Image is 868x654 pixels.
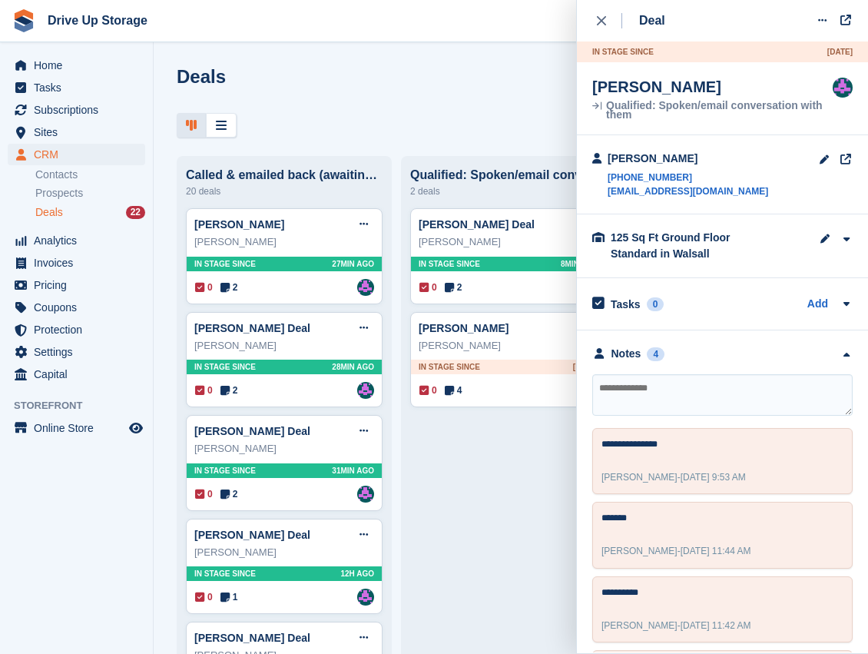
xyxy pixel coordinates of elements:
span: [DATE] 9:53 AM [681,472,746,483]
span: Prospects [35,186,83,201]
span: Online Store [34,417,126,439]
span: 27MIN AGO [332,258,374,270]
a: menu [8,99,145,121]
a: menu [8,230,145,251]
div: Qualified: Spoken/email conversation with them [410,168,607,182]
a: [PERSON_NAME] Deal [419,218,535,231]
div: [PERSON_NAME] [419,234,598,250]
a: Contacts [35,168,145,182]
a: [PHONE_NUMBER] [608,171,768,184]
a: menu [8,319,145,340]
a: menu [8,77,145,98]
div: [PERSON_NAME] [608,151,768,167]
a: Preview store [127,419,145,437]
a: menu [8,341,145,363]
span: [DATE] 11:42 AM [681,620,751,631]
span: Coupons [34,297,126,318]
span: In stage since [419,258,480,270]
a: menu [8,297,145,318]
a: Drive Up Storage [41,8,154,33]
span: [DATE] [573,361,598,373]
img: stora-icon-8386f47178a22dfd0bd8f6a31ec36ba5ce8667c1dd55bd0f319d3a0aa187defe.svg [12,9,35,32]
span: [PERSON_NAME] [601,546,678,556]
span: Pricing [34,274,126,296]
span: Invoices [34,252,126,274]
span: Sites [34,121,126,143]
a: [PERSON_NAME] Deal [194,632,310,644]
div: 2 deals [410,182,607,201]
span: 1 [220,590,238,604]
div: Called & emailed back (awaiting response) [186,168,383,182]
span: 0 [419,383,437,397]
span: Subscriptions [34,99,126,121]
span: Deals [35,205,63,220]
span: [PERSON_NAME] [601,472,678,483]
a: [PERSON_NAME] Deal [194,425,310,437]
span: Capital [34,364,126,385]
span: Storefront [14,398,153,413]
span: 2 [445,281,462,294]
span: 0 [195,487,213,501]
div: Deal [639,12,665,30]
span: 0 [195,383,213,397]
a: menu [8,364,145,385]
a: [PERSON_NAME] [419,322,509,334]
span: In stage since [194,258,256,270]
span: In stage since [194,568,256,579]
div: - [601,470,746,484]
a: Andy [357,279,374,296]
a: menu [8,144,145,165]
span: 0 [195,281,213,294]
span: Tasks [34,77,126,98]
a: Deals 22 [35,204,145,221]
a: Andy [357,589,374,606]
div: 125 Sq Ft Ground Floor Standard in Walsall [611,230,764,262]
a: menu [8,417,145,439]
div: Qualified: Spoken/email conversation with them [592,101,833,119]
a: [PERSON_NAME] Deal [194,322,310,334]
span: In stage since [592,46,654,58]
div: [PERSON_NAME] [194,441,374,456]
span: 2 [220,383,238,397]
span: In stage since [419,361,480,373]
div: [PERSON_NAME] [592,78,833,96]
img: Andy [833,78,853,98]
div: - [601,544,751,558]
span: 8MIN AGO [561,258,598,270]
span: [PERSON_NAME] [601,620,678,631]
span: 0 [419,281,437,294]
a: menu [8,252,145,274]
span: Protection [34,319,126,340]
span: 2 [220,281,238,294]
div: [PERSON_NAME] [194,338,374,354]
span: [DATE] [827,46,853,58]
span: 31MIN AGO [332,465,374,476]
a: Andy [357,486,374,503]
a: [PERSON_NAME] Deal [194,529,310,541]
a: [PERSON_NAME] [194,218,284,231]
span: Home [34,55,126,76]
span: In stage since [194,361,256,373]
a: [EMAIL_ADDRESS][DOMAIN_NAME] [608,184,768,198]
span: [DATE] 11:44 AM [681,546,751,556]
div: 0 [647,297,664,311]
a: menu [8,274,145,296]
span: 12H AGO [340,568,374,579]
a: Prospects [35,185,145,201]
span: 2 [220,487,238,501]
div: 20 deals [186,182,383,201]
span: Settings [34,341,126,363]
div: [PERSON_NAME] [419,338,598,354]
div: Notes [611,346,641,362]
span: Analytics [34,230,126,251]
a: Andy [357,382,374,399]
h1: Deals [177,66,226,87]
a: menu [8,55,145,76]
div: 22 [126,206,145,219]
h2: Tasks [611,297,641,311]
